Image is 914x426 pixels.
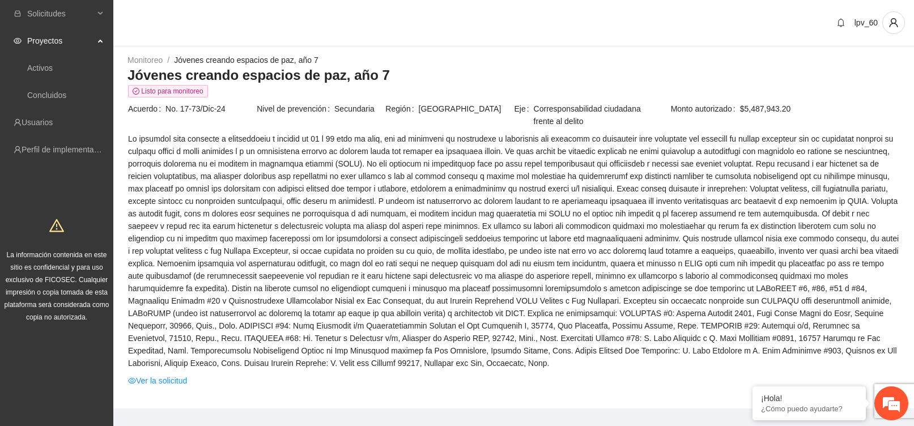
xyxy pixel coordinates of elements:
span: user [883,18,904,28]
span: Corresponsabilidad ciudadana frente al delito [534,103,642,127]
span: Nivel de prevención [257,103,334,115]
span: [GEOGRAPHIC_DATA] [419,103,513,115]
span: inbox [14,10,22,18]
h3: Jóvenes creando espacios de paz, año 7 [127,66,900,84]
span: Proyectos [27,29,94,52]
span: Lo ipsumdol sita consecte a elitseddoeiu t incidid ut 01 l 99 etdo ma aliq, eni ad minimveni qu n... [128,133,899,369]
p: ¿Cómo puedo ayudarte? [761,404,857,413]
span: warning [49,218,64,233]
span: Eje [514,103,533,127]
span: Secundaria [334,103,384,115]
span: eye [128,377,136,385]
a: Usuarios [22,118,53,127]
a: Perfil de implementadora [22,145,110,154]
span: Región [385,103,418,115]
span: / [167,56,169,65]
a: Monitoreo [127,56,163,65]
a: eyeVer la solicitud [128,374,187,387]
button: user [882,11,905,34]
span: Monto autorizado [671,103,740,115]
span: check-circle [133,88,139,95]
a: Jóvenes creando espacios de paz, año 7 [174,56,318,65]
a: Activos [27,63,53,73]
span: $5,487,943.20 [740,103,899,115]
span: Listo para monitoreo [128,85,208,97]
span: eye [14,37,22,45]
span: lpv_60 [855,18,878,27]
button: bell [832,14,850,32]
div: ¡Hola! [761,394,857,403]
span: Solicitudes [27,2,94,25]
span: bell [832,18,849,27]
span: Acuerdo [128,103,165,115]
span: La información contenida en este sitio es confidencial y para uso exclusivo de FICOSEC. Cualquier... [5,251,109,321]
a: Concluidos [27,91,66,100]
span: No. 17-73/Dic-24 [165,103,256,115]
